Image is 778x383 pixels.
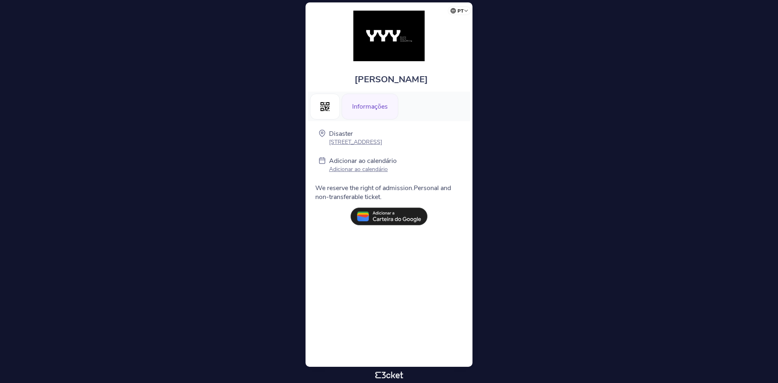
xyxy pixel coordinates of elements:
span: We reserve the right of admission.Personal and non-transferable ticket. [315,184,451,201]
a: Informações [342,101,398,110]
a: Disaster [STREET_ADDRESS] [329,129,382,146]
p: Adicionar ao calendário [329,156,397,165]
p: Adicionar ao calendário [329,165,397,173]
p: [STREET_ADDRESS] [329,138,382,146]
span: [PERSON_NAME] [355,73,428,86]
div: Informações [342,94,398,120]
a: Adicionar ao calendário Adicionar ao calendário [329,156,397,175]
p: Disaster [329,129,382,138]
img: YYY #3 [353,11,425,61]
img: pt_add_to_google_wallet.13e59062.svg [351,208,427,225]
